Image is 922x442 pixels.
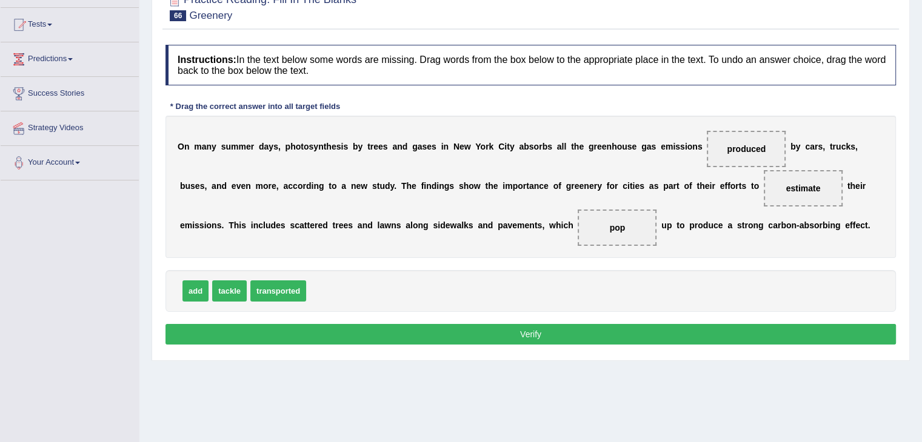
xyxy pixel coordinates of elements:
[453,142,459,151] b: N
[469,181,474,191] b: o
[622,142,627,151] b: u
[221,142,226,151] b: s
[394,181,396,191] b: .
[165,45,896,85] h4: In the text below some words are missing. Drag words from the box below to the appropriate place ...
[206,142,212,151] b: n
[1,8,139,38] a: Tests
[422,142,427,151] b: s
[764,170,843,206] span: Drop target
[489,142,494,151] b: k
[651,142,656,151] b: s
[518,181,523,191] b: o
[513,181,518,191] b: p
[251,220,253,230] b: i
[358,142,362,151] b: y
[372,181,377,191] b: s
[602,142,607,151] b: e
[464,181,469,191] b: h
[370,142,373,151] b: r
[178,142,184,151] b: O
[449,181,454,191] b: s
[418,142,423,151] b: a
[832,142,835,151] b: r
[421,181,424,191] b: f
[1,146,139,176] a: Your Account
[436,181,439,191] b: i
[464,142,471,151] b: w
[311,181,313,191] b: i
[251,142,254,151] b: r
[684,181,689,191] b: o
[720,181,725,191] b: e
[403,142,408,151] b: d
[574,142,580,151] b: h
[433,220,438,230] b: s
[488,181,493,191] b: h
[212,220,217,230] b: n
[815,142,818,151] b: r
[543,142,548,151] b: b
[503,181,505,191] b: i
[443,142,449,151] b: n
[195,220,199,230] b: s
[335,220,338,230] b: r
[547,142,552,151] b: s
[392,142,397,151] b: a
[663,181,669,191] b: p
[406,220,410,230] b: a
[427,142,432,151] b: e
[632,181,635,191] b: i
[529,181,534,191] b: a
[461,220,464,230] b: l
[180,181,185,191] b: b
[290,142,296,151] b: h
[504,142,507,151] b: i
[276,181,279,191] b: ,
[627,181,630,191] b: i
[217,220,222,230] b: s
[238,142,246,151] b: m
[406,181,412,191] b: h
[192,220,195,230] b: i
[459,142,464,151] b: e
[423,220,429,230] b: g
[493,181,498,191] b: e
[326,142,332,151] b: h
[446,220,450,230] b: e
[236,181,241,191] b: v
[523,181,526,191] b: r
[571,142,574,151] b: t
[510,142,515,151] b: y
[860,181,863,191] b: i
[332,142,336,151] b: e
[341,142,343,151] b: i
[378,142,383,151] b: e
[313,142,318,151] b: y
[318,142,324,151] b: n
[544,181,549,191] b: e
[412,181,416,191] b: e
[529,142,534,151] b: s
[597,142,602,151] b: e
[332,220,335,230] b: t
[304,220,307,230] b: t
[561,142,564,151] b: l
[302,181,306,191] b: r
[180,220,185,230] b: e
[847,181,850,191] b: t
[413,220,418,230] b: o
[367,220,373,230] b: d
[539,142,542,151] b: r
[607,181,610,191] b: f
[259,142,264,151] b: d
[273,142,278,151] b: s
[377,181,380,191] b: t
[480,142,486,151] b: o
[649,181,654,191] b: a
[199,220,204,230] b: s
[358,220,362,230] b: a
[339,220,344,230] b: e
[606,142,612,151] b: n
[450,220,456,230] b: w
[356,181,361,191] b: e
